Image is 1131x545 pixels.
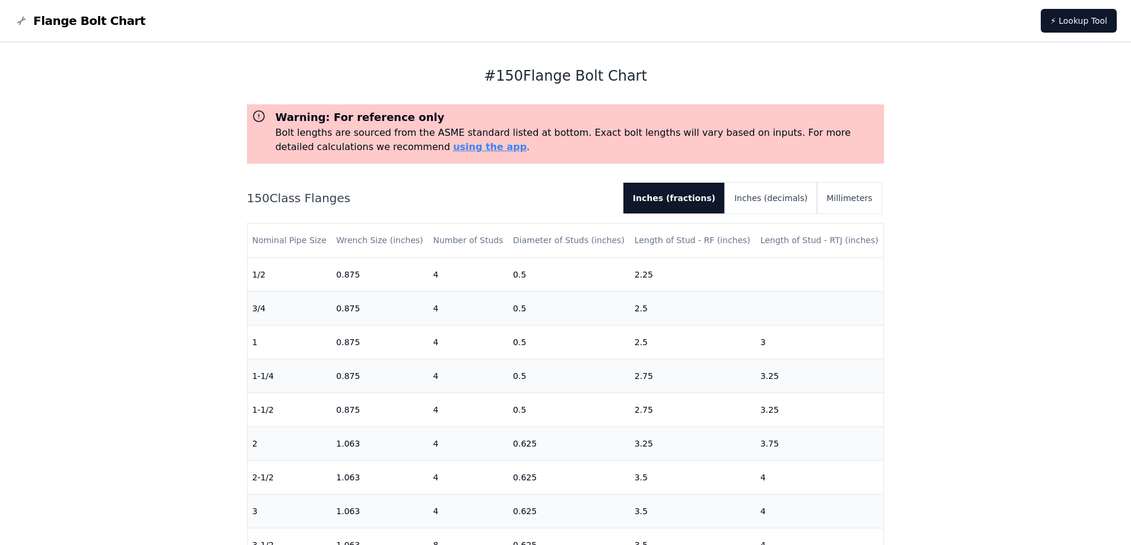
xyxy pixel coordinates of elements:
[428,325,508,359] td: 4
[508,325,630,359] td: 0.5
[630,494,756,528] td: 3.5
[331,494,428,528] td: 1.063
[630,291,756,325] td: 2.5
[428,224,508,257] th: Number of Studs
[248,393,332,426] td: 1-1/2
[248,224,332,257] th: Nominal Pipe Size
[428,426,508,460] td: 4
[428,460,508,494] td: 4
[630,224,756,257] th: Length of Stud - RF (inches)
[248,426,332,460] td: 2
[817,183,882,213] button: Millimeters
[428,494,508,528] td: 4
[756,224,884,257] th: Length of Stud - RTJ (inches)
[630,393,756,426] td: 2.75
[725,183,817,213] button: Inches (decimals)
[756,393,884,426] td: 3.25
[248,291,332,325] td: 3/4
[248,460,332,494] td: 2-1/2
[275,109,880,126] h3: Warning: For reference only
[508,460,630,494] td: 0.625
[428,393,508,426] td: 4
[630,257,756,291] td: 2.25
[33,12,145,29] span: Flange Bolt Chart
[248,257,332,291] td: 1/2
[247,66,885,85] h1: # 150 Flange Bolt Chart
[508,224,630,257] th: Diameter of Studs (inches)
[508,393,630,426] td: 0.5
[247,190,614,206] h2: 150 Class Flanges
[508,494,630,528] td: 0.625
[630,359,756,393] td: 2.75
[331,325,428,359] td: 0.875
[331,460,428,494] td: 1.063
[630,426,756,460] td: 3.25
[428,359,508,393] td: 4
[508,257,630,291] td: 0.5
[14,14,28,28] img: Flange Bolt Chart Logo
[630,460,756,494] td: 3.5
[1041,9,1117,33] a: ⚡ Lookup Tool
[453,141,527,152] a: using the app
[248,359,332,393] td: 1-1/4
[756,325,884,359] td: 3
[248,325,332,359] td: 1
[630,325,756,359] td: 2.5
[756,494,884,528] td: 4
[275,126,880,154] p: Bolt lengths are sourced from the ASME standard listed at bottom. Exact bolt lengths will vary ba...
[14,12,145,29] a: Flange Bolt Chart LogoFlange Bolt Chart
[756,460,884,494] td: 4
[331,257,428,291] td: 0.875
[248,494,332,528] td: 3
[756,426,884,460] td: 3.75
[331,291,428,325] td: 0.875
[331,224,428,257] th: Wrench Size (inches)
[331,393,428,426] td: 0.875
[623,183,725,213] button: Inches (fractions)
[508,359,630,393] td: 0.5
[508,291,630,325] td: 0.5
[331,426,428,460] td: 1.063
[508,426,630,460] td: 0.625
[428,257,508,291] td: 4
[756,359,884,393] td: 3.25
[331,359,428,393] td: 0.875
[428,291,508,325] td: 4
